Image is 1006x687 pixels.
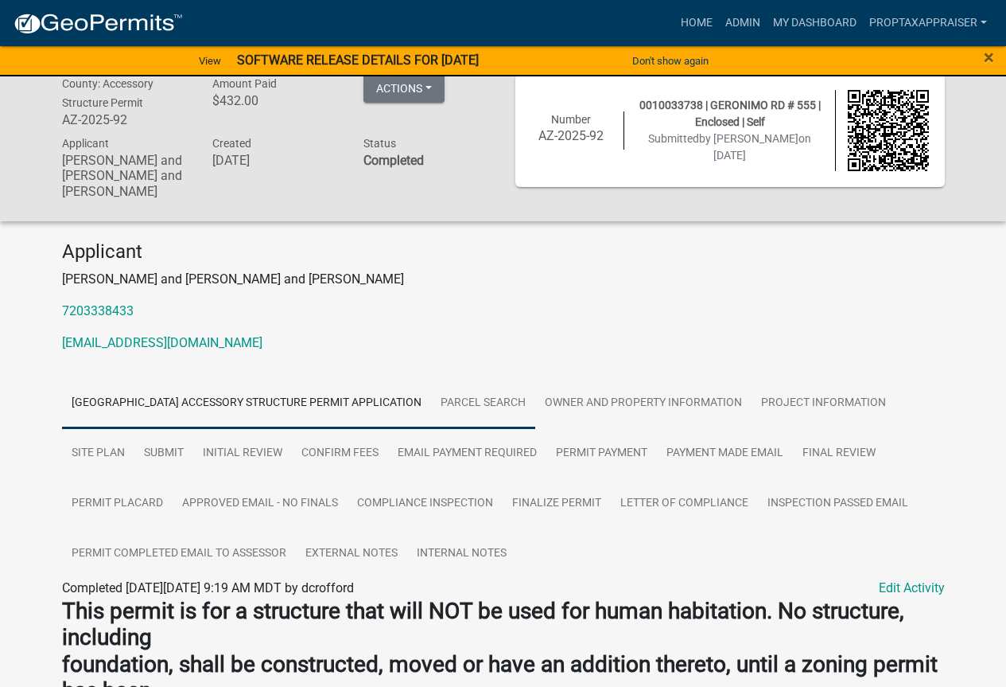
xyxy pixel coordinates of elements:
[535,378,752,429] a: Owner and Property Information
[758,478,918,529] a: Inspection Passed Email
[62,478,173,529] a: Permit Placard
[363,153,424,168] strong: Completed
[62,598,904,651] strong: This permit is for a structure that will NOT be used for human habitation. No structure, including
[546,428,657,479] a: Permit Payment
[431,378,535,429] a: Parcel search
[699,132,798,145] span: by [PERSON_NAME]
[62,529,296,580] a: Permit Completed Email to Assessor
[62,112,189,127] h6: AZ-2025-92
[752,378,895,429] a: Project Information
[62,378,431,429] a: [GEOGRAPHIC_DATA] Accessory Structure Permit Application
[879,579,945,598] a: Edit Activity
[62,153,189,199] h6: [PERSON_NAME] and [PERSON_NAME] and [PERSON_NAME]
[863,8,993,38] a: PropTaxAppraiser
[212,77,277,90] span: Amount Paid
[639,99,821,128] span: 0010033738 | GERONIMO RD # 555 | Enclosed | Self
[237,53,479,68] strong: SOFTWARE RELEASE DETAILS FOR [DATE]
[62,303,134,318] a: 7203338433
[212,137,251,150] span: Created
[62,335,262,350] a: [EMAIL_ADDRESS][DOMAIN_NAME]
[292,428,388,479] a: Confirm Fees
[407,529,516,580] a: Internal Notes
[62,137,109,150] span: Applicant
[657,428,793,479] a: Payment Made Email
[531,128,612,143] h6: AZ-2025-92
[363,137,396,150] span: Status
[192,48,227,74] a: View
[62,580,354,595] span: Completed [DATE][DATE] 9:19 AM MDT by dcrofford
[62,270,945,289] p: [PERSON_NAME] and [PERSON_NAME] and [PERSON_NAME]
[848,90,929,171] img: QR code
[62,428,134,479] a: Site Plan
[173,478,348,529] a: Approved Email - No Finals
[793,428,885,479] a: Final Review
[984,48,994,67] button: Close
[551,113,591,126] span: Number
[212,93,340,108] h6: $432.00
[363,74,445,103] button: Actions
[984,46,994,68] span: ×
[348,478,503,529] a: Compliance Inspection
[719,8,767,38] a: Admin
[62,240,945,263] h4: Applicant
[626,48,715,74] button: Don't show again
[134,428,193,479] a: Submit
[388,428,546,479] a: Email Payment Required
[767,8,863,38] a: My Dashboard
[611,478,758,529] a: Letter of Compliance
[296,529,407,580] a: External Notes
[648,132,811,162] span: Submitted on [DATE]
[674,8,719,38] a: Home
[193,428,292,479] a: Initial Review
[212,153,340,168] h6: [DATE]
[503,478,611,529] a: Finalize Permit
